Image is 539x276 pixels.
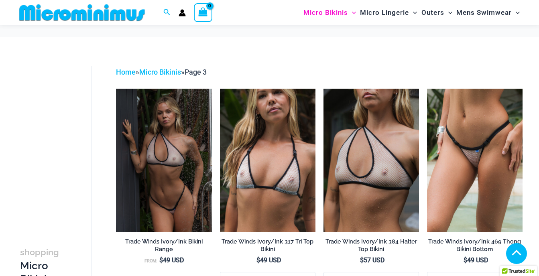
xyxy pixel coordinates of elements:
h2: Trade Winds Ivory/Ink Bikini Range [116,238,212,253]
a: Trade Winds IvoryInk 469 Thong 01Trade Winds IvoryInk 317 Top 469 Thong 06Trade Winds IvoryInk 31... [427,89,523,232]
span: Mens Swimwear [456,2,512,23]
span: » » [116,68,207,76]
span: Outers [421,2,444,23]
span: Micro Lingerie [360,2,409,23]
span: Menu Toggle [512,2,520,23]
span: $ [256,256,260,264]
a: Search icon link [163,8,171,18]
h2: Trade Winds Ivory/Ink 317 Tri Top Bikini [220,238,315,253]
a: Trade Winds IvoryInk 317 Top 01Trade Winds IvoryInk 317 Top 469 Thong 03Trade Winds IvoryInk 317 ... [220,89,315,232]
a: Micro BikinisMenu ToggleMenu Toggle [301,2,358,23]
span: Menu Toggle [409,2,417,23]
span: Menu Toggle [444,2,452,23]
bdi: 49 USD [256,256,281,264]
bdi: 57 USD [360,256,384,264]
a: Trade Winds Ivory/Ink 469 Thong Bikini Bottom [427,238,523,256]
a: Mens SwimwearMenu ToggleMenu Toggle [454,2,522,23]
span: shopping [20,247,59,257]
a: Home [116,68,136,76]
img: Trade Winds IvoryInk 384 Top 453 Micro 04 [116,89,212,232]
bdi: 49 USD [159,256,184,264]
span: From: [144,258,157,264]
span: $ [360,256,364,264]
a: Trade Winds Ivory/Ink Bikini Range [116,238,212,256]
span: Page 3 [185,68,207,76]
bdi: 49 USD [464,256,488,264]
a: Trade Winds IvoryInk 384 Top 453 Micro 04Trade Winds IvoryInk 384 Top 469 Thong 03Trade Winds Ivo... [116,89,212,232]
img: MM SHOP LOGO FLAT [16,4,148,22]
nav: Site Navigation [300,1,523,24]
a: Trade Winds Ivory/Ink 384 Halter Top Bikini [323,238,419,256]
img: Trade Winds IvoryInk 469 Thong 01 [427,89,523,232]
img: Trade Winds IvoryInk 384 Top 01 [323,89,419,232]
a: Trade Winds IvoryInk 384 Top 01Trade Winds IvoryInk 384 Top 469 Thong 03Trade Winds IvoryInk 384 ... [323,89,419,232]
h2: Trade Winds Ivory/Ink 384 Halter Top Bikini [323,238,419,253]
a: Account icon link [179,9,186,16]
span: Micro Bikinis [303,2,348,23]
span: $ [464,256,467,264]
img: Trade Winds IvoryInk 317 Top 01 [220,89,315,232]
iframe: TrustedSite Certified [20,60,92,220]
a: Micro LingerieMenu ToggleMenu Toggle [358,2,419,23]
a: Trade Winds Ivory/Ink 317 Tri Top Bikini [220,238,315,256]
a: OutersMenu ToggleMenu Toggle [419,2,454,23]
span: $ [159,256,163,264]
a: View Shopping Cart, empty [194,3,212,22]
span: Menu Toggle [348,2,356,23]
a: Micro Bikinis [139,68,181,76]
h2: Trade Winds Ivory/Ink 469 Thong Bikini Bottom [427,238,523,253]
